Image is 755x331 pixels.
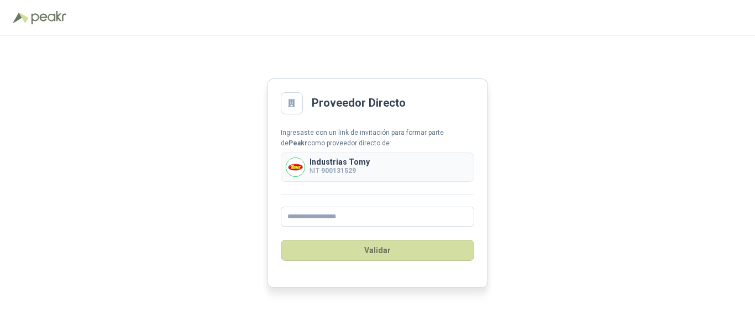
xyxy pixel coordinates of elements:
img: Logo [13,12,29,23]
b: 900131529 [321,167,356,175]
img: Company Logo [286,158,305,176]
b: Peakr [289,139,307,147]
img: Peakr [31,11,66,24]
div: Ingresaste con un link de invitación para formar parte de como proveedor directo de: [281,128,474,149]
p: Industrias Tomy [310,158,370,166]
p: NIT [310,166,370,176]
button: Validar [281,240,474,261]
h2: Proveedor Directo [312,94,406,112]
